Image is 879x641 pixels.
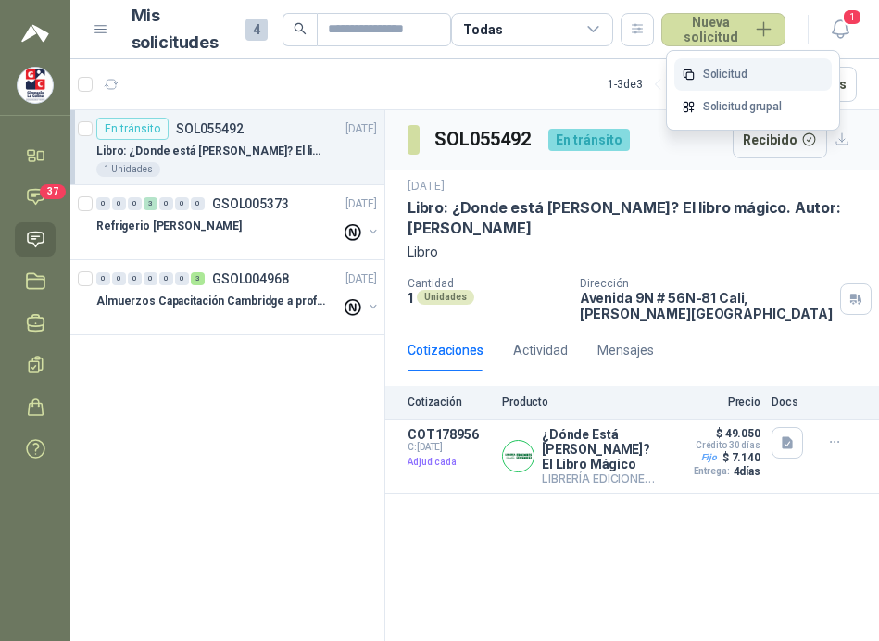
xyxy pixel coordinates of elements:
[722,451,760,464] p: $ 7.140
[668,396,760,408] p: Precio
[842,8,862,26] span: 1
[132,3,232,57] h1: Mis solicitudes
[245,19,268,41] span: 4
[697,450,721,465] div: Fijo
[716,427,760,440] p: $ 49.050
[417,290,474,305] div: Unidades
[144,272,157,285] div: 0
[212,197,289,210] p: GSOL005373
[96,197,110,210] div: 0
[548,129,630,151] div: En tránsito
[434,125,534,154] h3: SOL055492
[503,441,534,471] img: Company Logo
[694,466,730,476] span: Entrega:
[463,19,502,40] div: Todas
[175,272,189,285] div: 0
[18,68,53,103] img: Company Logo
[408,340,483,360] div: Cotizaciones
[159,197,173,210] div: 0
[408,290,413,306] p: 1
[733,121,828,158] button: Recibido
[696,440,760,450] p: Crédito 30 días
[96,162,160,177] div: 1 Unidades
[408,178,445,195] p: [DATE]
[112,197,126,210] div: 0
[191,272,205,285] div: 3
[345,195,377,213] p: [DATE]
[96,293,327,310] p: Almuerzos Capacitación Cambridge a profesores
[597,340,654,360] div: Mensajes
[580,290,833,321] p: Avenida 9N # 56N-81 Cali , [PERSON_NAME][GEOGRAPHIC_DATA]
[408,277,565,290] p: Cantidad
[408,396,491,408] p: Cotización
[96,218,242,235] p: Refrigerio [PERSON_NAME]
[96,193,381,252] a: 0 0 0 3 0 0 0 GSOL005373[DATE] Refrigerio [PERSON_NAME]
[345,120,377,138] p: [DATE]
[96,118,169,140] div: En tránsito
[408,453,491,471] p: Adjudicada
[128,272,142,285] div: 0
[191,197,205,210] div: 0
[661,13,785,46] button: Nueva solicitud
[608,69,702,99] div: 1 - 3 de 3
[542,471,657,485] p: LIBRERÍA EDICIONES HISPÁNICAS
[21,22,49,44] img: Logo peakr
[112,272,126,285] div: 0
[513,340,568,360] div: Actividad
[144,197,157,210] div: 3
[96,268,381,327] a: 0 0 0 0 0 0 3 GSOL004968[DATE] Almuerzos Capacitación Cambridge a profesores
[542,427,657,471] p: ¿Dónde Está [PERSON_NAME]? El Libro Mágico
[502,396,657,408] p: Producto
[96,272,110,285] div: 0
[128,197,142,210] div: 0
[408,427,491,442] p: COT178956
[674,91,832,123] a: Solicitud grupal
[15,180,56,214] a: 37
[70,110,384,185] a: En tránsitoSOL055492[DATE] Libro: ¿Donde está [PERSON_NAME]? El libro mágico. Autor: [PERSON_NAME...
[734,465,760,478] p: 4 días
[580,277,833,290] p: Dirección
[674,58,832,91] a: Solicitud
[408,198,857,238] p: Libro: ¿Donde está [PERSON_NAME]? El libro mágico. Autor: [PERSON_NAME]
[176,122,244,135] p: SOL055492
[159,272,173,285] div: 0
[772,396,809,408] p: Docs
[408,242,857,262] p: Libro
[212,272,289,285] p: GSOL004968
[40,184,66,199] span: 37
[408,442,491,453] span: C: [DATE]
[345,270,377,288] p: [DATE]
[294,22,307,35] span: search
[823,13,857,46] button: 1
[96,143,327,160] p: Libro: ¿Donde está [PERSON_NAME]? El libro mágico. Autor: [PERSON_NAME]
[175,197,189,210] div: 0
